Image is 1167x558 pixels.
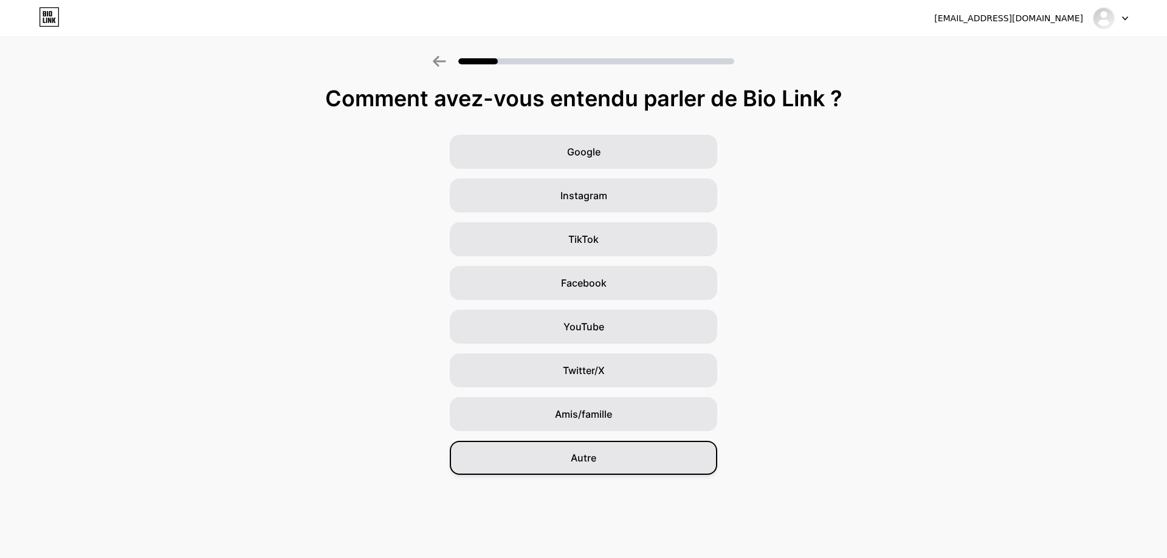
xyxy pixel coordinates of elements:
[563,321,604,333] font: YouTube
[563,364,605,376] font: Twitter/X
[934,13,1083,23] font: [EMAIL_ADDRESS][DOMAIN_NAME]
[325,85,842,112] font: Comment avez-vous entendu parler de Bio Link ?
[568,233,599,245] font: TikTok
[561,277,607,289] font: Facebook
[560,189,607,202] font: Instagram
[567,146,601,158] font: Google
[555,408,612,420] font: Amis/famille
[1092,7,1115,30] img: leroypro
[571,452,596,464] font: Autre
